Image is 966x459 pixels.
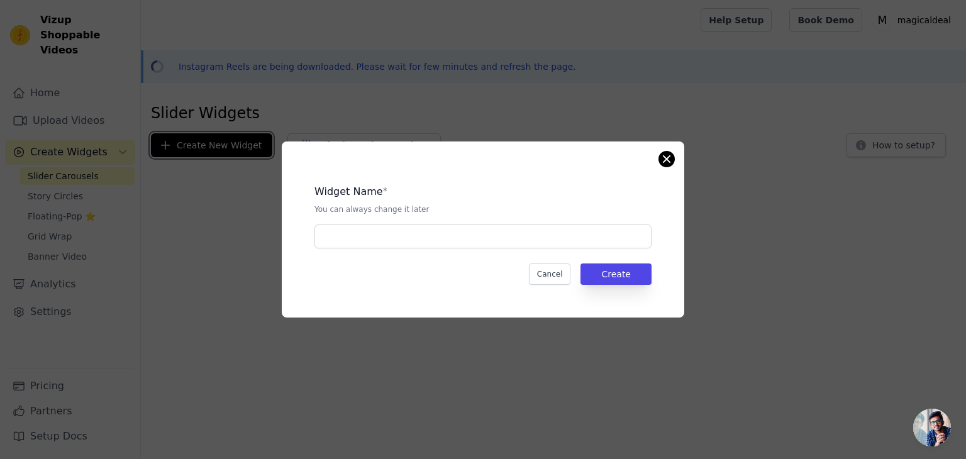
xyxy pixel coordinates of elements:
[913,409,951,446] a: Open chat
[659,152,674,167] button: Close modal
[580,263,652,285] button: Create
[314,204,652,214] p: You can always change it later
[529,263,571,285] button: Cancel
[314,184,383,199] legend: Widget Name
